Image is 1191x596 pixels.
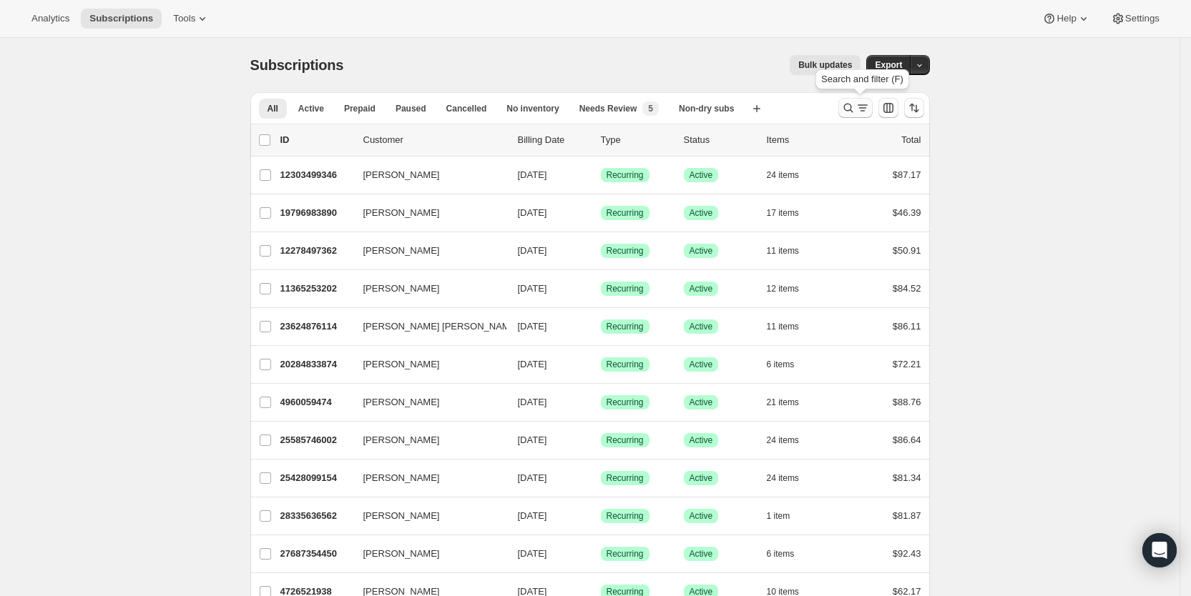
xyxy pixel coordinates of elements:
[690,472,713,484] span: Active
[280,319,352,334] p: 23624876114
[355,277,498,300] button: [PERSON_NAME]
[363,547,440,561] span: [PERSON_NAME]
[607,321,644,332] span: Recurring
[893,510,921,521] span: $81.87
[518,434,547,445] span: [DATE]
[280,430,921,450] div: 25585746002[PERSON_NAME][DATE]SuccessRecurringSuccessActive24 items$86.64
[790,55,861,75] button: Bulk updates
[280,165,921,185] div: 12303499346[PERSON_NAME][DATE]SuccessRecurringSuccessActive24 items$87.17
[268,103,278,114] span: All
[280,547,352,561] p: 27687354450
[866,55,911,75] button: Export
[23,9,78,29] button: Analytics
[280,241,921,261] div: 12278497362[PERSON_NAME][DATE]SuccessRecurringSuccessActive11 items$50.91
[893,472,921,483] span: $81.34
[518,207,547,218] span: [DATE]
[893,434,921,445] span: $86.64
[506,103,559,114] span: No inventory
[280,395,352,409] p: 4960059474
[396,103,426,114] span: Paused
[280,468,921,488] div: 25428099154[PERSON_NAME][DATE]SuccessRecurringSuccessActive24 items$81.34
[1102,9,1168,29] button: Settings
[690,548,713,560] span: Active
[893,169,921,180] span: $87.17
[363,168,440,182] span: [PERSON_NAME]
[518,359,547,369] span: [DATE]
[280,279,921,299] div: 11365253202[PERSON_NAME][DATE]SuccessRecurringSuccessActive12 items$84.52
[767,434,799,446] span: 24 items
[298,103,324,114] span: Active
[607,283,644,294] span: Recurring
[690,359,713,370] span: Active
[518,321,547,332] span: [DATE]
[518,133,589,147] p: Billing Date
[579,103,637,114] span: Needs Review
[165,9,218,29] button: Tools
[767,165,815,185] button: 24 items
[893,359,921,369] span: $72.21
[363,471,440,485] span: [PERSON_NAME]
[767,397,799,408] span: 21 items
[679,103,734,114] span: Non-dry subs
[280,244,352,258] p: 12278497362
[280,282,352,296] p: 11365253202
[355,353,498,376] button: [PERSON_NAME]
[31,13,69,24] span: Analytics
[518,548,547,559] span: [DATE]
[690,321,713,332] span: Active
[344,103,376,114] span: Prepaid
[355,505,498,527] button: [PERSON_NAME]
[767,468,815,488] button: 24 items
[767,510,790,522] span: 1 item
[518,283,547,294] span: [DATE]
[607,359,644,370] span: Recurring
[690,245,713,257] span: Active
[767,203,815,223] button: 17 items
[355,202,498,224] button: [PERSON_NAME]
[518,472,547,483] span: [DATE]
[280,317,921,337] div: 23624876114[PERSON_NAME] [PERSON_NAME][DATE]SuccessRecurringSuccessActive11 items$86.11
[767,430,815,450] button: 24 items
[280,433,352,447] p: 25585746002
[878,98,898,118] button: Customize table column order and visibility
[767,207,799,219] span: 17 items
[901,133,921,147] p: Total
[904,98,924,118] button: Sort the results
[690,169,713,181] span: Active
[355,429,498,452] button: [PERSON_NAME]
[607,434,644,446] span: Recurring
[280,392,921,412] div: 4960059474[PERSON_NAME][DATE]SuccessRecurringSuccessActive21 items$88.76
[280,471,352,485] p: 25428099154
[355,164,498,187] button: [PERSON_NAME]
[767,241,815,261] button: 11 items
[690,510,713,522] span: Active
[893,245,921,256] span: $50.91
[363,433,440,447] span: [PERSON_NAME]
[893,397,921,407] span: $88.76
[690,207,713,219] span: Active
[355,239,498,262] button: [PERSON_NAME]
[355,315,498,338] button: [PERSON_NAME] [PERSON_NAME]
[280,133,352,147] p: ID
[893,548,921,559] span: $92.43
[767,359,795,370] span: 6 items
[690,283,713,294] span: Active
[280,206,352,220] p: 19796983890
[81,9,162,29] button: Subscriptions
[250,57,344,73] span: Subscriptions
[648,103,653,114] span: 5
[363,244,440,258] span: [PERSON_NAME]
[280,544,921,564] div: 27687354450[PERSON_NAME][DATE]SuccessRecurringSuccessActive6 items$92.43
[690,397,713,408] span: Active
[280,506,921,526] div: 28335636562[PERSON_NAME][DATE]SuccessRecurringSuccessActive1 item$81.87
[518,169,547,180] span: [DATE]
[798,59,852,71] span: Bulk updates
[363,509,440,523] span: [PERSON_NAME]
[446,103,487,114] span: Cancelled
[767,169,799,181] span: 24 items
[767,317,815,337] button: 11 items
[767,544,810,564] button: 6 items
[601,133,672,147] div: Type
[684,133,755,147] p: Status
[355,391,498,414] button: [PERSON_NAME]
